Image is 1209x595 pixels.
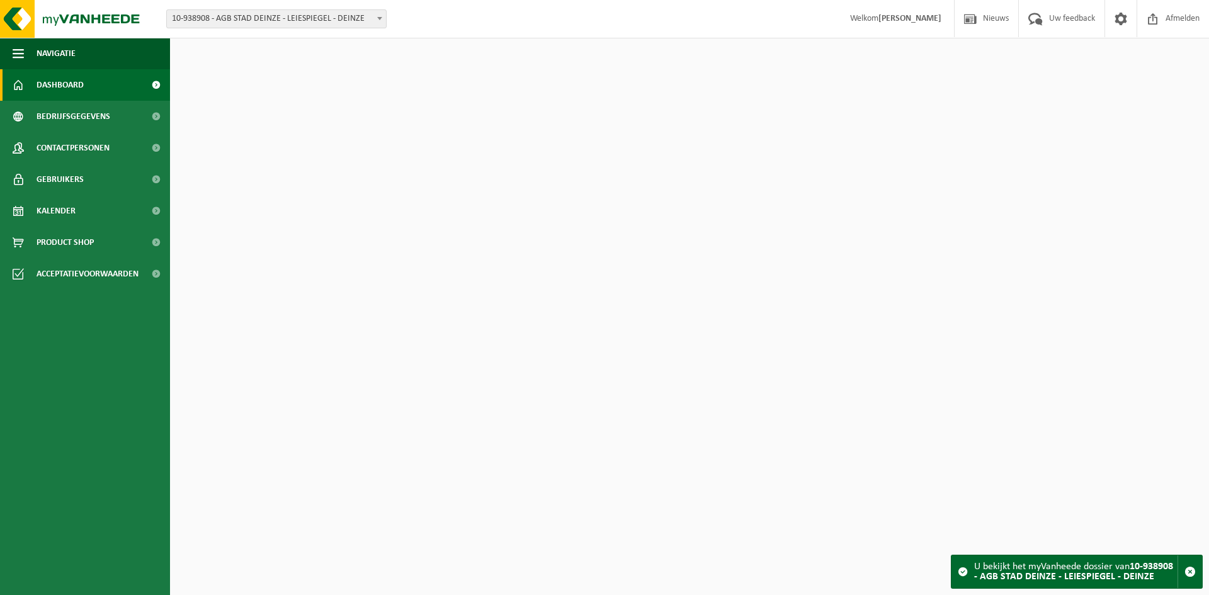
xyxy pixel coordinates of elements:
span: Navigatie [37,38,76,69]
span: 10-938908 - AGB STAD DEINZE - LEIESPIEGEL - DEINZE [167,10,386,28]
span: Contactpersonen [37,132,110,164]
span: Acceptatievoorwaarden [37,258,139,290]
strong: [PERSON_NAME] [878,14,941,23]
strong: 10-938908 - AGB STAD DEINZE - LEIESPIEGEL - DEINZE [974,562,1173,582]
span: 10-938908 - AGB STAD DEINZE - LEIESPIEGEL - DEINZE [166,9,387,28]
span: Bedrijfsgegevens [37,101,110,132]
span: Dashboard [37,69,84,101]
div: U bekijkt het myVanheede dossier van [974,555,1178,588]
span: Product Shop [37,227,94,258]
span: Gebruikers [37,164,84,195]
span: Kalender [37,195,76,227]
